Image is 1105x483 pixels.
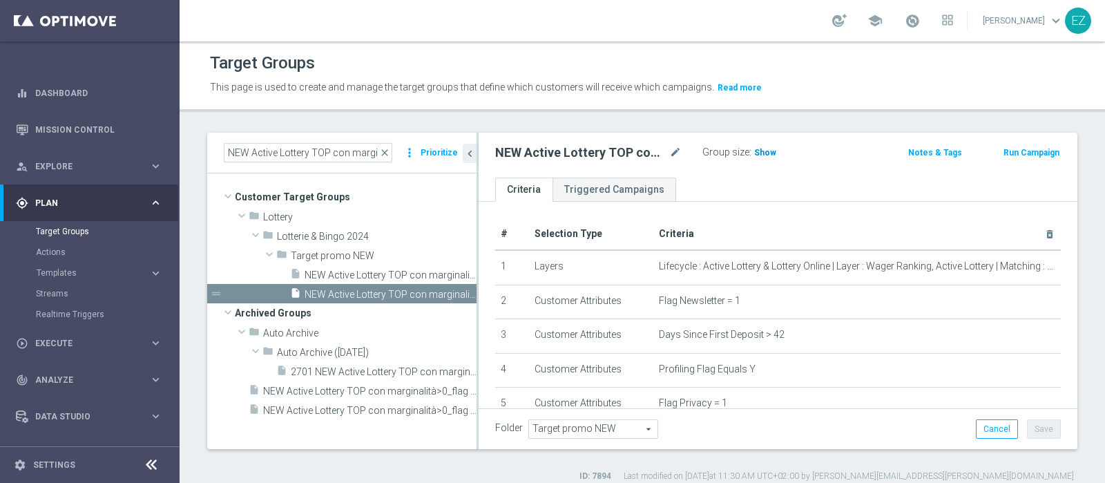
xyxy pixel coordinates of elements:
button: Cancel [976,419,1018,439]
span: school [867,13,883,28]
i: folder [276,249,287,265]
span: NEW Active Lottery TOP con marginalit&#xE0;&gt;0 non aderenti alle promo di settembre_flag NL [305,269,477,281]
button: Run Campaign [1002,145,1061,160]
div: Templates [36,263,178,283]
span: NEW Active Lottery TOP con marginalit&#xE0;&gt;0_flag NL_bonus free 5&#x20AC; caring [263,405,477,417]
i: insert_drive_file [290,287,301,303]
span: Customer Target Groups [235,187,477,207]
span: Lottery [263,211,477,223]
span: Data Studio [35,413,149,421]
button: equalizer Dashboard [15,88,163,99]
i: folder [249,326,260,342]
span: Explore [35,162,149,171]
div: Data Studio [16,410,149,423]
span: Auto Archive (2024-07-26) [277,347,477,359]
span: This page is used to create and manage the target groups that define which customers will receive... [210,82,714,93]
span: keyboard_arrow_down [1048,13,1064,28]
span: Plan [35,199,149,207]
i: delete_forever [1044,229,1055,240]
button: Read more [716,80,763,95]
a: [PERSON_NAME]keyboard_arrow_down [981,10,1065,31]
div: EZ [1065,8,1091,34]
button: Save [1027,419,1061,439]
td: Customer Attributes [529,319,653,354]
div: Streams [36,283,178,304]
div: Realtime Triggers [36,304,178,325]
td: 2 [495,285,529,319]
i: play_circle_outline [16,337,28,350]
i: insert_drive_file [290,268,301,284]
label: Last modified on [DATE] at 11:30 AM UTC+02:00 by [PERSON_NAME][EMAIL_ADDRESS][PERSON_NAME][DOMAIN... [624,471,1074,482]
i: keyboard_arrow_right [149,160,162,173]
span: Show [754,148,776,158]
span: Profiling Flag Equals Y [659,363,756,375]
input: Quick find group or folder [224,143,392,162]
i: mode_edit [669,144,682,161]
a: Streams [36,288,144,299]
span: 2701 NEW Active Lottery TOP con marginalit&#xE0;&gt;0 manuale_flag NL [291,366,477,378]
button: gps_fixed Plan keyboard_arrow_right [15,198,163,209]
span: Flag Privacy = 1 [659,397,727,409]
button: Notes & Tags [907,145,963,160]
span: Criteria [659,228,694,239]
td: Customer Attributes [529,353,653,388]
a: Mission Control [35,111,162,148]
span: Flag Newsletter = 1 [659,295,740,307]
span: Analyze [35,376,149,384]
i: keyboard_arrow_right [149,196,162,209]
a: Triggered Campaigns [552,178,676,202]
span: Days Since First Deposit > 42 [659,329,785,341]
i: keyboard_arrow_right [149,373,162,386]
button: Prioritize [419,144,460,162]
label: ID: 7894 [579,471,611,482]
h2: NEW Active Lottery TOP con marginalità>0_flag NL [495,144,666,161]
th: # [495,218,529,250]
div: Explore [16,160,149,173]
div: person_search Explore keyboard_arrow_right [15,161,163,172]
h1: Target Groups [210,53,315,73]
label: Group size [702,146,749,158]
div: Analyze [16,374,149,386]
a: Criteria [495,178,552,202]
a: Dashboard [35,75,162,111]
td: 4 [495,353,529,388]
i: keyboard_arrow_right [149,267,162,280]
span: Target promo NEW [291,250,477,262]
i: person_search [16,160,28,173]
a: Optibot [35,435,144,471]
td: 5 [495,388,529,422]
div: Plan [16,197,149,209]
label: : [749,146,751,158]
i: insert_drive_file [249,404,260,419]
i: keyboard_arrow_right [149,337,162,350]
a: Target Groups [36,226,144,237]
div: Mission Control [16,111,162,148]
td: 1 [495,250,529,285]
i: keyboard_arrow_right [149,410,162,423]
td: 3 [495,319,529,354]
i: insert_drive_file [276,365,287,381]
span: NEW Active Lottery TOP con marginalit&#xE0;&gt;0_flag NL_bonus free 2&#x20AC; caring [263,386,477,397]
div: Target Groups [36,221,178,242]
i: settings [14,459,26,471]
i: folder [262,345,273,361]
span: Templates [37,269,135,277]
span: Archived Groups [235,303,477,323]
i: track_changes [16,374,28,386]
button: play_circle_outline Execute keyboard_arrow_right [15,338,163,349]
i: more_vert [403,143,416,162]
span: Auto Archive [263,328,477,339]
span: Lotterie &amp; Bingo 2024 [277,231,477,243]
button: track_changes Analyze keyboard_arrow_right [15,375,163,386]
button: Data Studio keyboard_arrow_right [15,411,163,422]
div: Actions [36,242,178,263]
i: insert_drive_file [249,384,260,400]
span: NEW Active Lottery TOP con marginalit&#xE0;&gt;0_flag NL [305,289,477,301]
a: Settings [33,461,75,469]
button: Mission Control [15,124,163,135]
button: Templates keyboard_arrow_right [36,267,163,278]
